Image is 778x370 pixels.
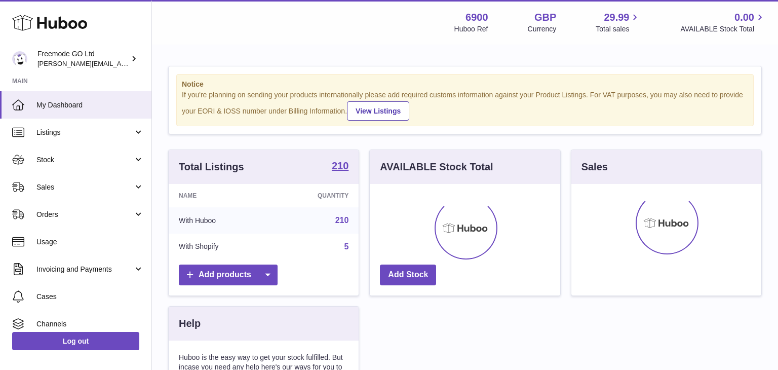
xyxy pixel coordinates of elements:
h3: Sales [581,160,608,174]
a: 29.99 Total sales [596,11,641,34]
span: Listings [36,128,133,137]
span: AVAILABLE Stock Total [680,24,766,34]
span: Sales [36,182,133,192]
a: Add Stock [380,265,436,285]
th: Quantity [271,184,359,207]
h3: Total Listings [179,160,244,174]
span: Invoicing and Payments [36,265,133,274]
td: With Shopify [169,234,271,260]
a: Add products [179,265,278,285]
span: Channels [36,319,144,329]
h3: AVAILABLE Stock Total [380,160,493,174]
div: Huboo Ref [454,24,488,34]
img: lenka.smikniarova@gioteck.com [12,51,27,66]
td: With Huboo [169,207,271,234]
a: View Listings [347,101,409,121]
span: [PERSON_NAME][EMAIL_ADDRESS][DOMAIN_NAME] [37,59,203,67]
span: 0.00 [734,11,754,24]
strong: 6900 [465,11,488,24]
a: 0.00 AVAILABLE Stock Total [680,11,766,34]
a: 5 [344,242,348,251]
div: Currency [528,24,557,34]
span: Stock [36,155,133,165]
strong: 210 [332,161,348,171]
div: Freemode GO Ltd [37,49,129,68]
span: Cases [36,292,144,302]
span: 29.99 [604,11,629,24]
span: My Dashboard [36,100,144,110]
a: 210 [332,161,348,173]
span: Orders [36,210,133,219]
strong: GBP [534,11,556,24]
h3: Help [179,317,201,330]
span: Total sales [596,24,641,34]
a: Log out [12,332,139,350]
div: If you're planning on sending your products internationally please add required customs informati... [182,90,748,121]
strong: Notice [182,80,748,89]
th: Name [169,184,271,207]
span: Usage [36,237,144,247]
a: 210 [335,216,349,225]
